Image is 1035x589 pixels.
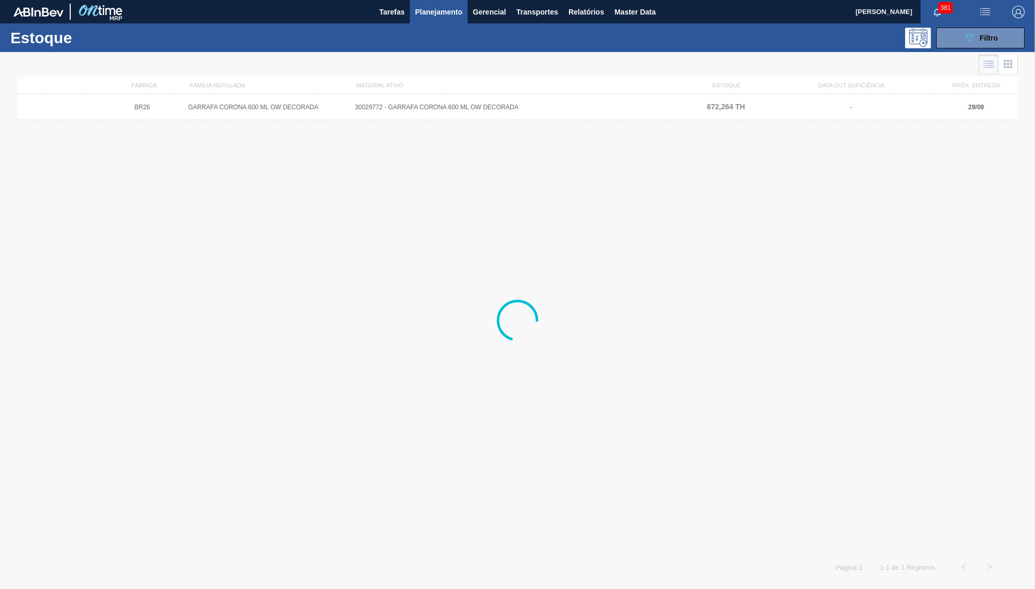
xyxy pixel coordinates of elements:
[516,6,558,18] span: Transportes
[14,7,63,17] img: TNhmsLtSVTkK8tSr43FrP2fwEKptu5GPRR3wAAAABJRU5ErkJggg==
[614,6,655,18] span: Master Data
[979,6,991,18] img: userActions
[921,5,954,19] button: Notificações
[980,34,998,42] span: Filtro
[415,6,462,18] span: Planejamento
[473,6,506,18] span: Gerencial
[938,2,953,14] span: 381
[1012,6,1025,18] img: Logout
[936,28,1025,48] button: Filtro
[905,28,931,48] div: Pogramando: nenhum usuário selecionado
[379,6,405,18] span: Tarefas
[568,6,604,18] span: Relatórios
[10,32,167,44] h1: Estoque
